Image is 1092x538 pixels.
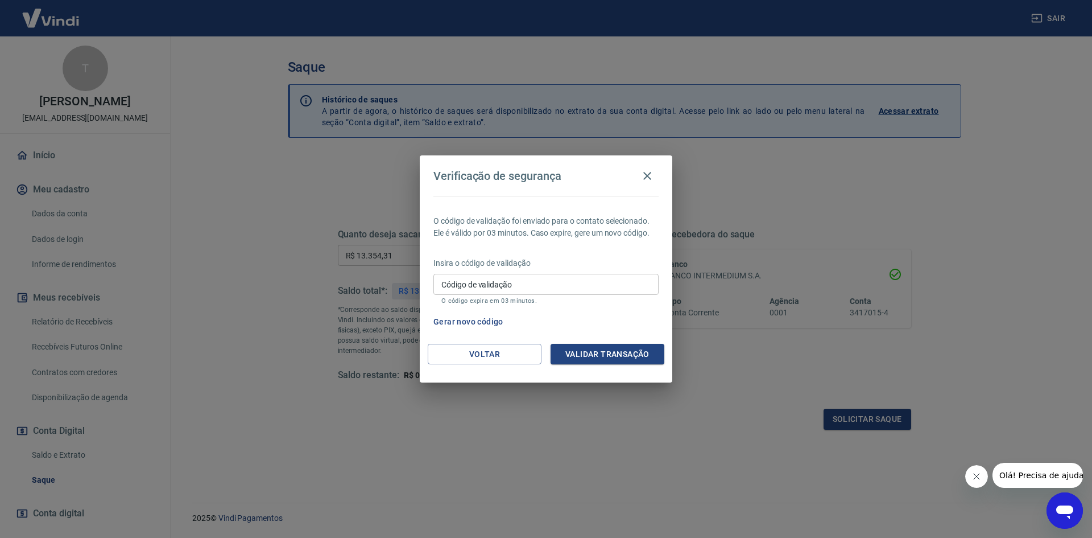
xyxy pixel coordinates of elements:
p: Insira o código de validação [433,257,659,269]
iframe: Button to launch messaging window [1046,492,1083,529]
button: Validar transação [551,344,664,365]
h4: Verificação de segurança [433,169,561,183]
button: Voltar [428,344,541,365]
span: Olá! Precisa de ajuda? [7,8,96,17]
p: O código de validação foi enviado para o contato selecionado. Ele é válido por 03 minutos. Caso e... [433,215,659,239]
iframe: Close message [965,465,988,488]
iframe: Message from company [992,463,1083,488]
button: Gerar novo código [429,311,508,332]
p: O código expira em 03 minutos. [441,297,651,305]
